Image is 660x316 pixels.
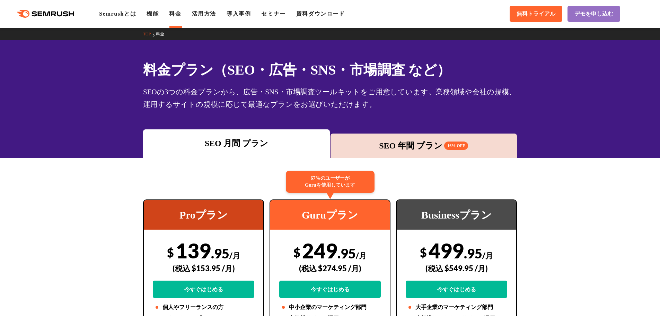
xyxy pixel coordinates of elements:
div: (税込 $274.95 /月) [279,256,381,281]
a: 導入事例 [227,11,251,17]
div: Businessプラン [397,200,516,230]
li: 大手企業のマーケティング部門 [406,303,507,311]
span: .95 [337,245,356,261]
div: SEOの3つの料金プランから、広告・SNS・市場調査ツールキットをご用意しています。業務領域や会社の規模、運用するサイトの規模に応じて最適なプランをお選びいただけます。 [143,86,517,111]
a: 今すぐはじめる [279,281,381,298]
span: .95 [211,245,229,261]
a: 今すぐはじめる [153,281,254,298]
span: デモを申し込む [574,10,613,18]
div: 499 [406,238,507,298]
h1: 料金プラン（SEO・広告・SNS・市場調査 など） [143,60,517,80]
a: セミナー [261,11,285,17]
div: (税込 $549.95 /月) [406,256,507,281]
span: /月 [482,251,493,260]
span: $ [167,245,174,259]
div: Proプラン [144,200,263,230]
span: $ [420,245,427,259]
li: 中小企業のマーケティング部門 [279,303,381,311]
div: 249 [279,238,381,298]
a: TOP [143,32,156,36]
div: 139 [153,238,254,298]
div: SEO 月間 プラン [147,137,326,150]
a: 活用方法 [192,11,216,17]
a: デモを申し込む [567,6,620,22]
a: 今すぐはじめる [406,281,507,298]
a: 料金 [169,11,181,17]
div: Guruプラン [270,200,390,230]
span: 16% OFF [444,142,468,150]
a: 無料トライアル [510,6,562,22]
span: $ [293,245,300,259]
a: 料金 [156,32,169,36]
a: Semrushとは [99,11,136,17]
li: 個人やフリーランスの方 [153,303,254,311]
div: SEO 年間 プラン [334,139,514,152]
a: 機能 [147,11,159,17]
span: .95 [464,245,482,261]
div: (税込 $153.95 /月) [153,256,254,281]
span: /月 [356,251,367,260]
a: 資料ダウンロード [296,11,345,17]
div: 67%のユーザーが Guruを使用しています [286,171,375,193]
span: /月 [229,251,240,260]
span: 無料トライアル [517,10,555,18]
